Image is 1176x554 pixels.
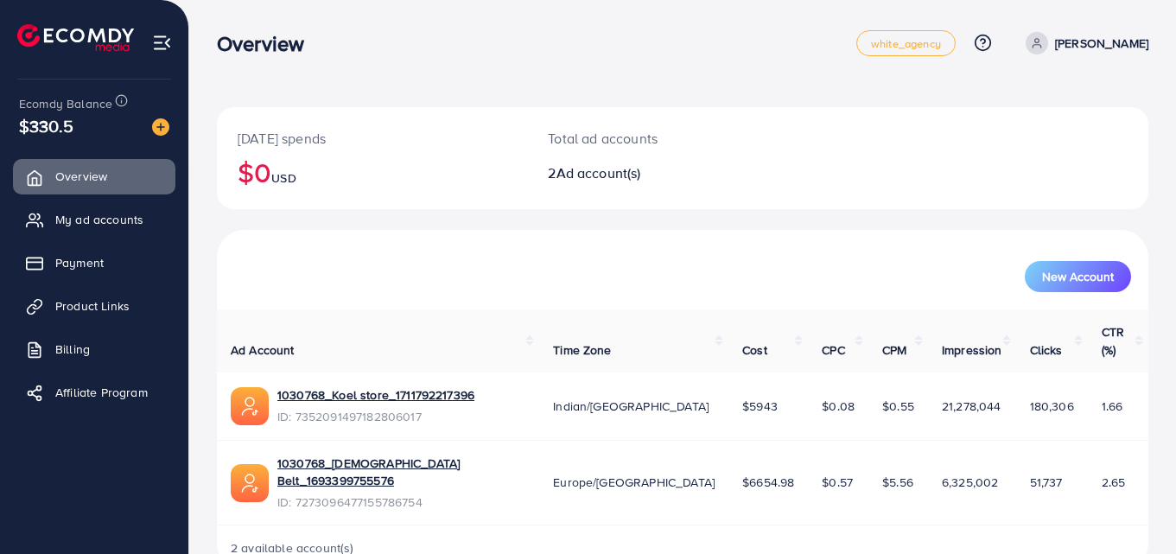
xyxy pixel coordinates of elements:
[55,384,148,401] span: Affiliate Program
[942,341,1002,359] span: Impression
[553,474,715,491] span: Europe/[GEOGRAPHIC_DATA]
[13,245,175,280] a: Payment
[13,375,175,410] a: Affiliate Program
[231,341,295,359] span: Ad Account
[1025,261,1131,292] button: New Account
[19,95,112,112] span: Ecomdy Balance
[822,398,855,415] span: $0.08
[152,33,172,53] img: menu
[1030,341,1063,359] span: Clicks
[55,211,143,228] span: My ad accounts
[1042,271,1114,283] span: New Account
[871,38,941,49] span: white_agency
[548,165,740,181] h2: 2
[1102,323,1124,358] span: CTR (%)
[548,128,740,149] p: Total ad accounts
[553,341,611,359] span: Time Zone
[1102,398,1123,415] span: 1.66
[231,464,269,502] img: ic-ads-acc.e4c84228.svg
[55,297,130,315] span: Product Links
[1030,398,1074,415] span: 180,306
[856,30,956,56] a: white_agency
[822,474,853,491] span: $0.57
[271,169,296,187] span: USD
[55,341,90,358] span: Billing
[231,387,269,425] img: ic-ads-acc.e4c84228.svg
[55,168,107,185] span: Overview
[556,163,641,182] span: Ad account(s)
[238,128,506,149] p: [DATE] spends
[882,341,906,359] span: CPM
[13,332,175,366] a: Billing
[742,341,767,359] span: Cost
[17,24,134,51] img: logo
[1030,474,1063,491] span: 51,737
[553,398,709,415] span: Indian/[GEOGRAPHIC_DATA]
[13,159,175,194] a: Overview
[942,474,998,491] span: 6,325,002
[55,254,104,271] span: Payment
[1019,32,1148,54] a: [PERSON_NAME]
[1055,33,1148,54] p: [PERSON_NAME]
[19,113,73,138] span: $330.5
[277,455,525,490] a: 1030768_[DEMOGRAPHIC_DATA] Belt_1693399755576
[822,341,844,359] span: CPC
[882,474,913,491] span: $5.56
[882,398,914,415] span: $0.55
[13,202,175,237] a: My ad accounts
[942,398,1001,415] span: 21,278,044
[742,398,778,415] span: $5943
[13,289,175,323] a: Product Links
[277,386,474,404] a: 1030768_Koel store_1711792217396
[152,118,169,136] img: image
[277,408,474,425] span: ID: 7352091497182806017
[1103,476,1163,541] iframe: Chat
[277,494,525,511] span: ID: 7273096477155786754
[238,156,506,188] h2: $0
[217,31,318,56] h3: Overview
[1102,474,1126,491] span: 2.65
[742,474,794,491] span: $6654.98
